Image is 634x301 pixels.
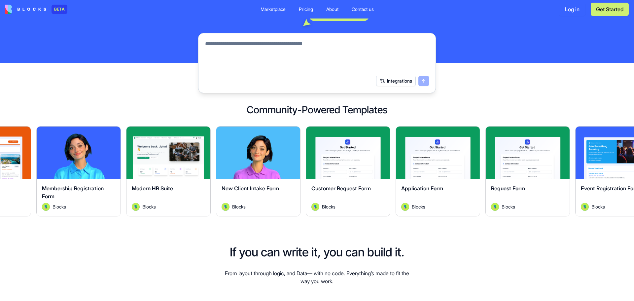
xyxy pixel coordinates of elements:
div: Pricing [299,6,313,13]
h2: Community-Powered Templates [11,104,623,116]
p: From layout through logic, and Data— with no code. Everything’s made to fit the way you work. [222,269,412,285]
span: Application Form [401,185,443,192]
img: logo [5,5,46,14]
img: Avatar [491,203,499,211]
img: Avatar [222,203,229,211]
span: Blocks [502,203,515,210]
div: What shall we build? [308,8,370,21]
a: BETA [5,5,67,14]
img: Avatar [581,203,589,211]
button: Integrations [376,76,416,86]
span: Modern HR Suite [132,185,173,192]
span: Request Form [491,185,525,192]
span: Membership Registration Form [42,185,104,200]
span: Blocks [591,203,605,210]
span: New Client Intake Form [222,185,279,192]
div: BETA [52,5,67,14]
img: Avatar [401,203,409,211]
span: Blocks [232,203,246,210]
a: Pricing [294,3,318,15]
img: Avatar [132,203,140,211]
button: Get Started [591,3,629,16]
a: Marketplace [255,3,291,15]
span: Blocks [322,203,335,210]
img: Avatar [42,203,50,211]
div: Contact us [352,6,374,13]
a: About [321,3,344,15]
span: Customer Request Form [311,185,371,192]
h2: If you can write it, you can build it. [230,245,404,259]
span: Blocks [53,203,66,210]
img: Avatar [311,203,319,211]
span: Blocks [412,203,425,210]
span: Blocks [142,203,156,210]
button: Log in [559,3,585,16]
a: Contact us [346,3,379,15]
div: Marketplace [261,6,286,13]
div: About [326,6,338,13]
